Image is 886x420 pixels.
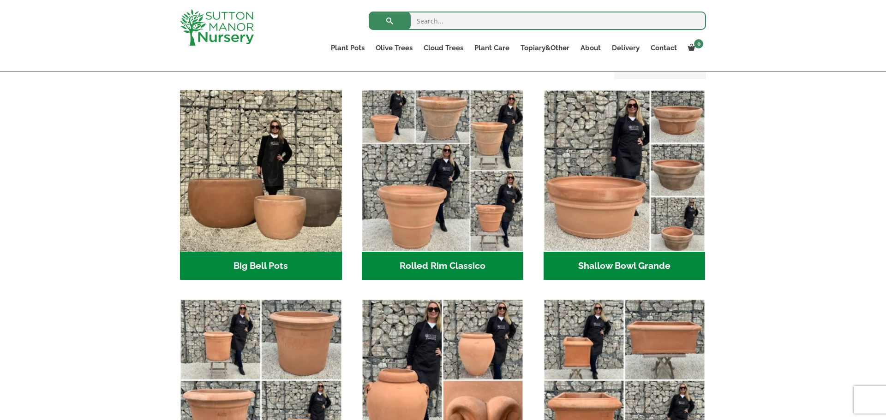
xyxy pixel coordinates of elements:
a: Delivery [606,41,645,54]
h2: Rolled Rim Classico [362,252,524,280]
a: Plant Pots [325,41,370,54]
a: Plant Care [469,41,515,54]
a: 0 [682,41,706,54]
a: Olive Trees [370,41,418,54]
a: Visit product category Shallow Bowl Grande [544,90,706,280]
img: Rolled Rim Classico [362,90,524,252]
a: Topiary&Other [515,41,575,54]
h2: Big Bell Pots [180,252,342,280]
a: About [575,41,606,54]
h2: Shallow Bowl Grande [544,252,706,280]
a: Cloud Trees [418,41,469,54]
img: logo [180,9,254,46]
span: 0 [694,39,703,48]
img: Big Bell Pots [180,90,342,252]
input: Search... [369,12,706,30]
a: Visit product category Rolled Rim Classico [362,90,524,280]
a: Contact [645,41,682,54]
a: Visit product category Big Bell Pots [180,90,342,280]
img: Shallow Bowl Grande [544,90,706,252]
